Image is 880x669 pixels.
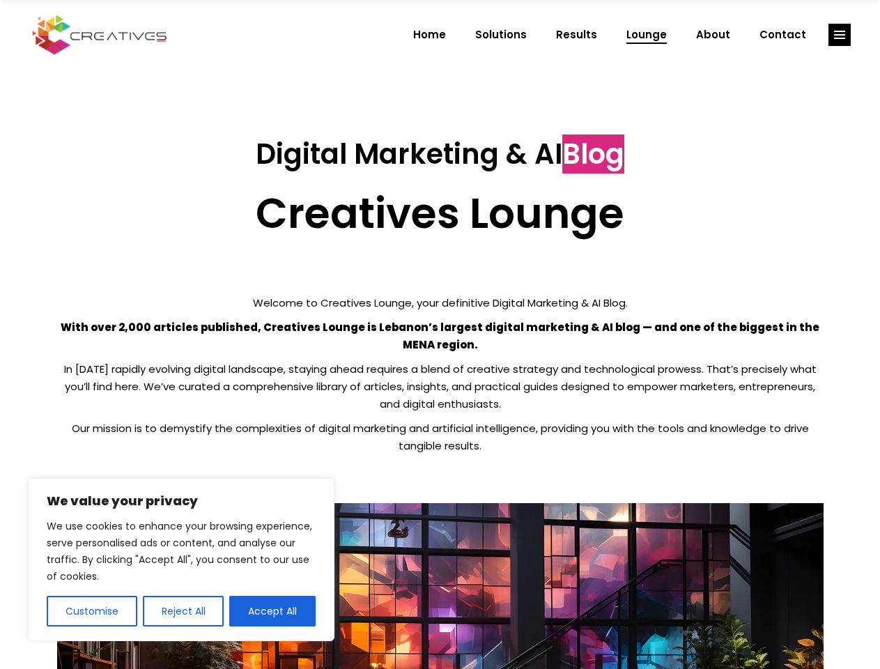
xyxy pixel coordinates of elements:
[828,24,851,46] a: link
[229,596,316,626] button: Accept All
[759,17,806,53] span: Contact
[57,360,824,413] p: In [DATE] rapidly evolving digital landscape, staying ahead requires a blend of creative strategy...
[47,596,137,626] button: Customise
[556,17,597,53] span: Results
[745,17,821,53] a: Contact
[626,17,667,53] span: Lounge
[47,493,316,509] p: We value your privacy
[475,17,527,53] span: Solutions
[143,596,224,626] button: Reject All
[612,17,681,53] a: Lounge
[461,17,541,53] a: Solutions
[57,137,824,171] h3: Digital Marketing & AI
[562,134,624,174] span: Blog
[29,13,170,56] img: Creatives
[399,17,461,53] a: Home
[696,17,730,53] span: About
[47,518,316,585] p: We use cookies to enhance your browsing experience, serve personalised ads or content, and analys...
[61,320,819,352] strong: With over 2,000 articles published, Creatives Lounge is Lebanon’s largest digital marketing & AI ...
[28,478,334,641] div: We value your privacy
[57,420,824,454] p: Our mission is to demystify the complexities of digital marketing and artificial intelligence, pr...
[57,188,824,238] h2: Creatives Lounge
[413,17,446,53] span: Home
[681,17,745,53] a: About
[541,17,612,53] a: Results
[57,294,824,312] p: Welcome to Creatives Lounge, your definitive Digital Marketing & AI Blog.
